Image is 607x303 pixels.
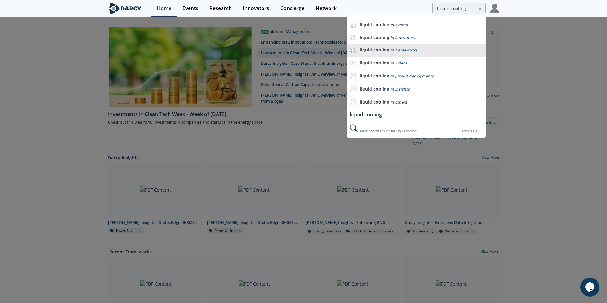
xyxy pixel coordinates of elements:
[360,99,389,105] b: liquid cooling
[243,6,269,11] div: Innovators
[360,60,389,66] b: liquid cooling
[390,86,410,92] span: in insights
[360,73,389,79] b: liquid cooling
[462,128,481,134] div: Press ENTER
[390,73,434,79] span: in project deployments
[347,124,486,138] div: More search results for " liquid cooling "
[183,6,198,11] div: Events
[316,6,337,11] div: Network
[157,6,171,11] div: Home
[210,6,232,11] div: Research
[108,3,143,14] img: logo-wide.svg
[350,22,356,28] img: icon
[390,22,408,28] span: in events
[360,47,389,53] b: liquid cooling
[490,4,499,13] img: Profile
[390,35,415,40] span: in innovators
[280,6,304,11] div: Concierge
[347,109,486,121] li: liquid cooling
[360,22,389,28] b: liquid cooling
[360,34,389,40] b: liquid cooling
[580,278,601,297] iframe: chat widget
[360,86,389,92] b: liquid cooling
[390,47,417,53] span: in frameworks
[390,99,407,105] span: in others
[350,35,356,40] img: icon
[390,60,407,66] span: in videos
[432,3,486,14] input: Advanced Search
